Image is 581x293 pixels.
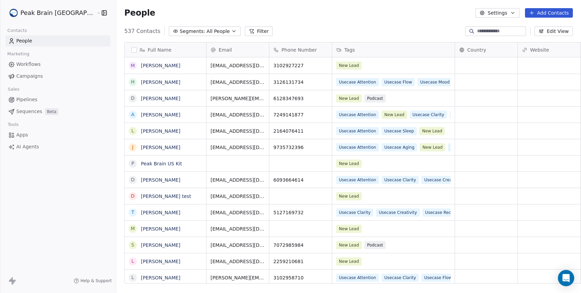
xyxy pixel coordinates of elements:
div: Full Name [125,42,206,57]
a: People [5,35,110,47]
span: [PERSON_NAME][EMAIL_ADDRESS][PERSON_NAME][DOMAIN_NAME] [211,95,265,102]
a: [PERSON_NAME] [141,96,180,101]
span: [EMAIL_ADDRESS][DOMAIN_NAME] [211,225,265,232]
span: Usecase Attention [336,143,379,151]
a: [PERSON_NAME] [141,242,180,248]
div: Open Intercom Messenger [558,270,574,286]
span: 2164076411 [273,128,328,134]
span: [EMAIL_ADDRESS][DOMAIN_NAME] [211,128,265,134]
span: Usecase Attention [336,274,379,282]
span: 7072985984 [273,242,328,249]
span: 9735732396 [273,144,328,151]
span: [PERSON_NAME][EMAIL_ADDRESS][PERSON_NAME][DOMAIN_NAME] [211,274,265,281]
span: Usecase Clarity [382,176,419,184]
span: New Lead [336,257,362,265]
a: Peak Brain US Kit [141,161,182,166]
div: Country [455,42,518,57]
span: 3126131734 [273,79,328,86]
span: [EMAIL_ADDRESS][DOMAIN_NAME] [211,177,265,183]
span: Tags [344,47,355,53]
span: AI Agents [16,143,39,150]
span: Contacts [4,25,30,36]
a: Apps [5,129,110,141]
span: New Lead [419,127,445,135]
span: Usecase Creativity [376,208,420,217]
span: 3102958710 [273,274,328,281]
a: Workflows [5,59,110,70]
span: New Lead [336,160,362,168]
span: [EMAIL_ADDRESS][DOMAIN_NAME] [211,258,265,265]
a: [PERSON_NAME] [141,226,180,232]
span: [EMAIL_ADDRESS][DOMAIN_NAME] [211,209,265,216]
a: [PERSON_NAME] [141,177,180,183]
span: New Lead [382,111,407,119]
span: 2259210681 [273,258,328,265]
span: New Lead [420,143,445,151]
span: Usecase Clarity [410,111,447,119]
div: grid [125,57,206,284]
div: Email [206,42,269,57]
span: Email [219,47,232,53]
span: New Lead [336,94,362,103]
span: Usecase Flow [382,78,415,86]
span: Usecase Attention [336,111,379,119]
span: Usecase Creativity [448,143,491,151]
span: Sales [5,84,22,94]
span: Podcast [364,94,386,103]
span: New Lead [336,225,362,233]
span: Podcast [364,241,386,249]
span: [EMAIL_ADDRESS][DOMAIN_NAME] [211,111,265,118]
button: Filter [245,26,273,36]
span: Usecase Attention [336,176,379,184]
span: Tools [5,120,21,130]
div: M [131,62,135,69]
span: Usecase Clarity [336,208,373,217]
button: Settings [475,8,519,18]
div: D [131,95,135,102]
div: T [131,209,134,216]
img: Peak%20Brain%20Logo.png [10,9,18,17]
div: L [131,127,134,134]
span: Usecase Flow [421,274,455,282]
a: [PERSON_NAME] [141,259,180,264]
div: M [131,225,135,232]
span: Segments: [180,28,205,35]
button: Add Contacts [525,8,573,18]
div: Website [518,42,580,57]
div: A [131,111,134,118]
span: 6093664614 [273,177,328,183]
span: Country [467,47,486,53]
span: 537 Contacts [124,27,160,35]
span: Usecase Aging [382,143,417,151]
span: [EMAIL_ADDRESS][DOMAIN_NAME] [211,79,265,86]
a: [PERSON_NAME] [141,63,180,68]
span: Usecase Attention [336,127,379,135]
span: Help & Support [80,278,112,283]
a: [PERSON_NAME] [141,275,180,280]
span: Workflows [16,61,41,68]
a: AI Agents [5,141,110,152]
span: Usecase Mood [417,78,452,86]
div: L [131,274,134,281]
span: [EMAIL_ADDRESS][DOMAIN_NAME] [211,62,265,69]
div: L [131,258,134,265]
span: Campaigns [16,73,43,80]
span: 3102927227 [273,62,328,69]
span: New Lead [336,241,362,249]
span: People [124,8,155,18]
span: Usecase Attention [336,78,379,86]
a: [PERSON_NAME] test [141,194,191,199]
span: Beta [45,108,58,115]
span: [EMAIL_ADDRESS][DOMAIN_NAME] [211,242,265,249]
span: [EMAIL_ADDRESS][DOMAIN_NAME] [211,144,265,151]
span: Usecase Creativity [421,176,465,184]
span: All People [206,28,230,35]
div: j [132,144,133,151]
a: [PERSON_NAME] [141,79,180,85]
span: Usecase Creativity [450,111,493,119]
span: Pipelines [16,96,37,103]
span: Usecase Recovery [422,208,465,217]
div: S [131,241,134,249]
span: Usecase Clarity [382,274,419,282]
div: H [131,78,135,86]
